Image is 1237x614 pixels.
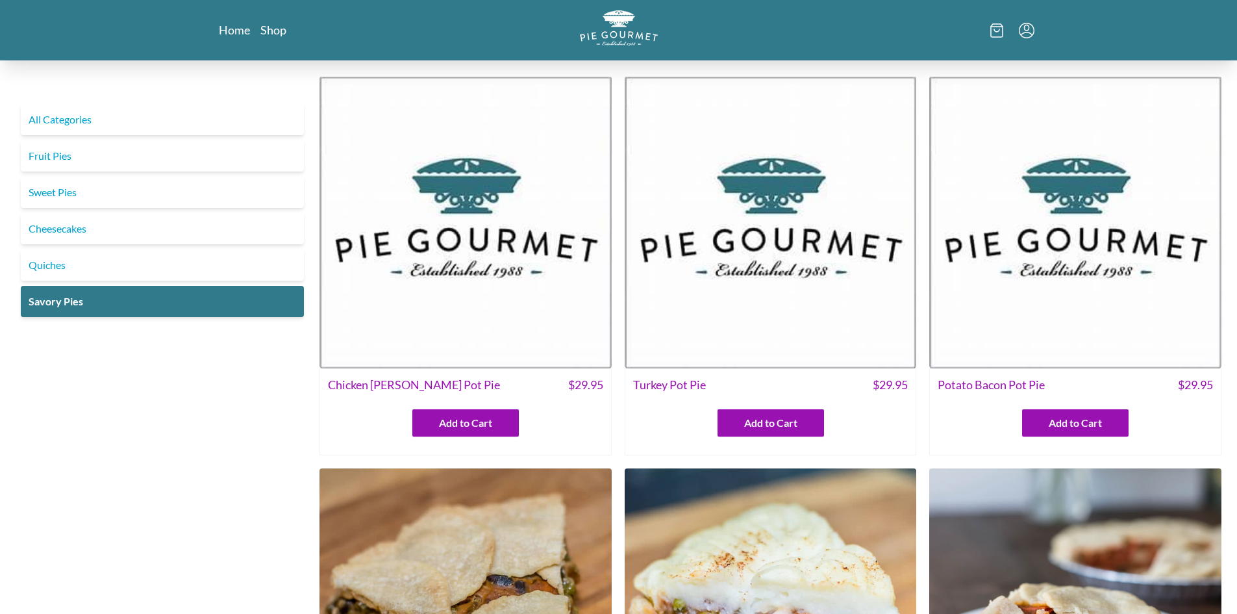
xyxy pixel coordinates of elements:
span: Turkey Pot Pie [633,376,706,394]
span: $ 29.95 [1178,376,1213,394]
a: Shop [260,22,286,38]
span: Add to Cart [1049,415,1102,431]
a: All Categories [21,104,304,135]
span: $ 29.95 [873,376,908,394]
a: Cheesecakes [21,213,304,244]
span: Add to Cart [744,415,797,431]
span: $ 29.95 [568,376,603,394]
img: logo [580,10,658,46]
a: Quiches [21,249,304,281]
a: Sweet Pies [21,177,304,208]
img: Turkey Pot Pie [625,76,917,368]
button: Add to Cart [1022,409,1129,437]
img: Potato Bacon Pot Pie [929,76,1221,368]
span: Chicken [PERSON_NAME] Pot Pie [328,376,500,394]
span: Potato Bacon Pot Pie [938,376,1045,394]
a: Fruit Pies [21,140,304,172]
button: Add to Cart [412,409,519,437]
button: Add to Cart [718,409,824,437]
a: Home [219,22,250,38]
a: Logo [580,10,658,50]
img: Chicken Curry Pot Pie [319,76,612,368]
button: Menu [1019,23,1034,38]
a: Savory Pies [21,286,304,317]
span: Add to Cart [439,415,492,431]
